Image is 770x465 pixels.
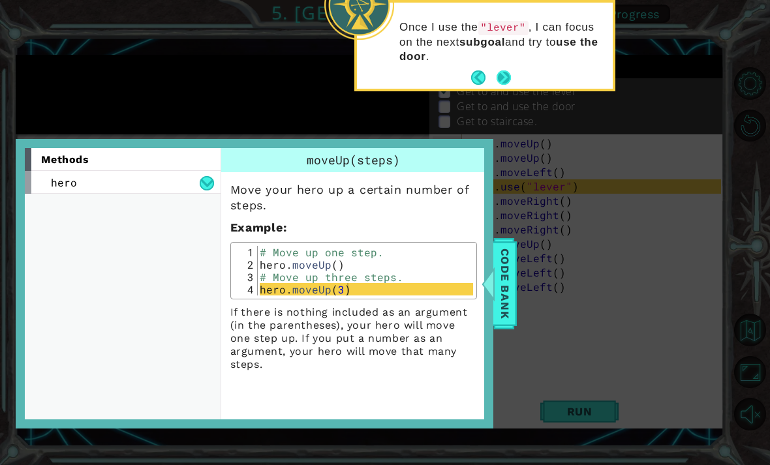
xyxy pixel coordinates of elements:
[234,283,258,295] div: 4
[25,148,221,171] div: methods
[495,244,516,323] span: Code Bank
[496,70,512,86] button: Next
[221,148,486,172] div: moveUp(steps)
[51,175,77,189] span: hero
[230,306,477,371] p: If there is nothing included as an argument (in the parentheses), your hero will move one step up...
[230,220,283,234] span: Example
[41,153,89,166] span: methods
[399,20,604,64] p: Once I use the , I can focus on the next and try to .
[478,21,529,35] code: "lever"
[399,36,598,63] strong: use the door
[307,152,400,168] span: moveUp(steps)
[459,36,505,48] strong: subgoal
[234,271,258,283] div: 3
[230,182,477,213] p: Move your hero up a certain number of steps.
[471,70,497,85] button: Back
[230,220,287,234] strong: :
[234,246,258,258] div: 1
[234,258,258,271] div: 2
